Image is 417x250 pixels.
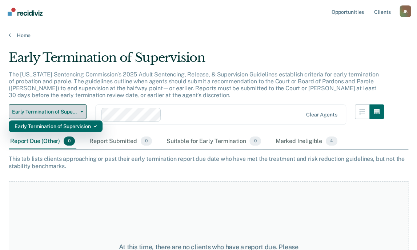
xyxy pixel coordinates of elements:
p: The [US_STATE] Sentencing Commission’s 2025 Adult Sentencing, Release, & Supervision Guidelines e... [9,71,378,99]
div: Report Submitted0 [88,134,153,150]
a: Home [9,32,408,39]
div: Suitable for Early Termination0 [165,134,262,150]
div: Early Termination of Supervision [15,120,97,132]
div: J K [400,5,411,17]
span: 0 [64,136,75,146]
div: This tab lists clients approaching or past their early termination report due date who have met t... [9,155,408,169]
div: Early Termination of Supervision [9,50,384,71]
span: 0 [141,136,152,146]
div: Clear agents [306,112,337,118]
span: 0 [249,136,261,146]
div: Marked Ineligible4 [274,134,339,150]
span: 4 [326,136,337,146]
div: Report Due (Other)0 [9,134,76,150]
span: Early Termination of Supervision [12,109,77,115]
button: Profile dropdown button [400,5,411,17]
img: Recidiviz [8,8,43,16]
button: Early Termination of Supervision [9,104,87,119]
